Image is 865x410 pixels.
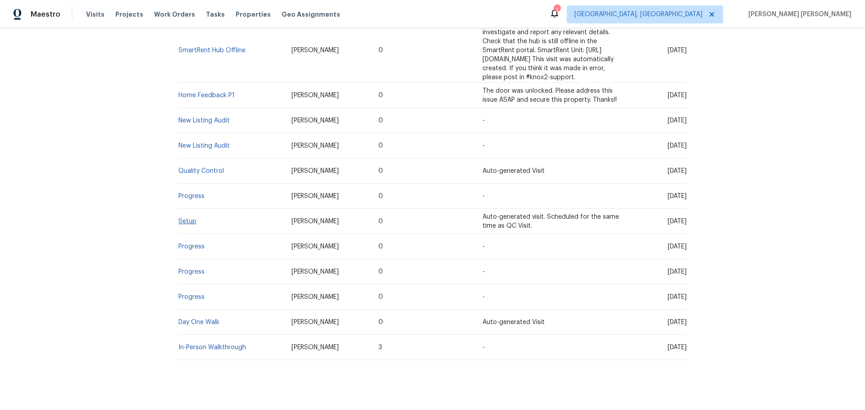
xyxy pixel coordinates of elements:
[668,92,687,99] span: [DATE]
[668,269,687,275] span: [DATE]
[483,344,485,351] span: -
[154,10,195,19] span: Work Orders
[378,117,383,124] span: 0
[668,143,687,149] span: [DATE]
[178,319,219,325] a: Day One Walk
[178,344,246,351] a: In-Person Walkthrough
[178,269,205,275] a: Progress
[574,10,702,19] span: [GEOGRAPHIC_DATA], [GEOGRAPHIC_DATA]
[236,10,271,19] span: Properties
[378,92,383,99] span: 0
[483,117,485,124] span: -
[291,117,339,124] span: [PERSON_NAME]
[291,294,339,300] span: [PERSON_NAME]
[282,10,340,19] span: Geo Assignments
[378,319,383,325] span: 0
[483,269,485,275] span: -
[291,168,339,174] span: [PERSON_NAME]
[668,294,687,300] span: [DATE]
[378,218,383,225] span: 0
[378,193,383,199] span: 0
[206,11,225,18] span: Tasks
[668,193,687,199] span: [DATE]
[668,117,687,124] span: [DATE]
[668,168,687,174] span: [DATE]
[291,269,339,275] span: [PERSON_NAME]
[483,143,485,149] span: -
[178,193,205,199] a: Progress
[483,214,619,229] span: Auto-generated visit. Scheduled for the same time as QC Visit.
[668,344,687,351] span: [DATE]
[291,92,339,99] span: [PERSON_NAME]
[178,168,224,174] a: Quality Control
[178,294,205,300] a: Progress
[178,92,235,99] a: Home Feedback P1
[668,319,687,325] span: [DATE]
[291,218,339,225] span: [PERSON_NAME]
[483,88,617,103] span: The door was unlocked. Please address this issue ASAP and secure this property. Thanks!!
[291,193,339,199] span: [PERSON_NAME]
[291,243,339,250] span: [PERSON_NAME]
[291,344,339,351] span: [PERSON_NAME]
[31,10,60,19] span: Maestro
[378,344,382,351] span: 3
[668,243,687,250] span: [DATE]
[178,117,230,124] a: New Listing Audit
[378,294,383,300] span: 0
[483,243,485,250] span: -
[178,243,205,250] a: Progress
[668,47,687,54] span: [DATE]
[291,47,339,54] span: [PERSON_NAME]
[86,10,105,19] span: Visits
[378,269,383,275] span: 0
[378,47,383,54] span: 0
[483,319,545,325] span: Auto-generated Visit
[745,10,851,19] span: [PERSON_NAME] [PERSON_NAME]
[378,143,383,149] span: 0
[483,193,485,199] span: -
[378,243,383,250] span: 0
[554,5,560,14] div: 1
[483,168,545,174] span: Auto-generated Visit
[483,294,485,300] span: -
[483,20,614,81] span: Hub offline for over 24 hours. Please investigate and report any relevant details. Check that the...
[378,168,383,174] span: 0
[178,218,196,225] a: Setup
[291,319,339,325] span: [PERSON_NAME]
[291,143,339,149] span: [PERSON_NAME]
[178,47,246,54] a: SmartRent Hub Offline
[115,10,143,19] span: Projects
[178,143,230,149] a: New Listing Audit
[668,218,687,225] span: [DATE]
